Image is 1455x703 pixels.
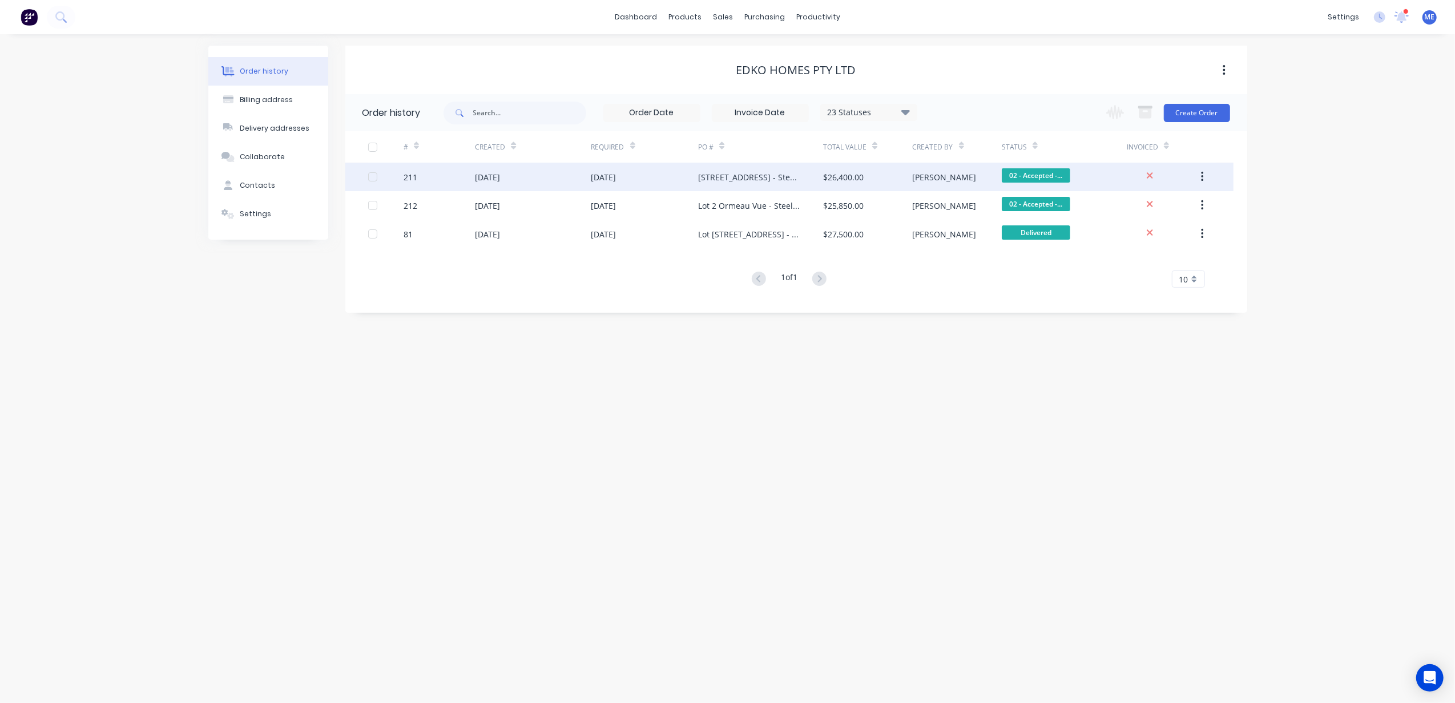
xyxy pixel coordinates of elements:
[698,131,823,163] div: PO #
[1002,197,1070,211] span: 02 - Accepted -...
[240,66,288,76] div: Order history
[208,86,328,114] button: Billing address
[208,57,328,86] button: Order history
[609,9,663,26] a: dashboard
[404,131,475,163] div: #
[404,200,417,212] div: 212
[913,200,977,212] div: [PERSON_NAME]
[208,114,328,143] button: Delivery addresses
[913,142,953,152] div: Created By
[240,209,271,219] div: Settings
[821,106,917,119] div: 23 Statuses
[591,228,616,240] div: [DATE]
[913,171,977,183] div: [PERSON_NAME]
[1002,168,1070,183] span: 02 - Accepted -...
[823,200,864,212] div: $25,850.00
[208,143,328,171] button: Collaborate
[240,152,285,162] div: Collaborate
[21,9,38,26] img: Factory
[208,171,328,200] button: Contacts
[475,131,591,163] div: Created
[707,9,739,26] div: sales
[591,171,616,183] div: [DATE]
[240,180,275,191] div: Contacts
[823,131,912,163] div: Total Value
[823,171,864,183] div: $26,400.00
[1002,142,1027,152] div: Status
[404,171,417,183] div: 211
[823,142,866,152] div: Total Value
[781,271,797,288] div: 1 of 1
[473,102,586,124] input: Search...
[604,104,700,122] input: Order Date
[1322,9,1365,26] div: settings
[712,104,808,122] input: Invoice Date
[698,142,714,152] div: PO #
[208,200,328,228] button: Settings
[591,142,624,152] div: Required
[698,228,800,240] div: Lot [STREET_ADDRESS] - Steel Framing - Rev 2
[663,9,707,26] div: products
[736,63,856,77] div: EDKO Homes Pty Ltd
[475,228,500,240] div: [DATE]
[1127,142,1158,152] div: Invoiced
[1416,664,1444,692] div: Open Intercom Messenger
[591,131,699,163] div: Required
[698,200,800,212] div: Lot 2 Ormeau Vue - Steel Framing
[823,228,864,240] div: $27,500.00
[404,228,413,240] div: 81
[1179,273,1188,285] span: 10
[913,131,1002,163] div: Created By
[404,142,408,152] div: #
[475,171,500,183] div: [DATE]
[913,228,977,240] div: [PERSON_NAME]
[475,200,500,212] div: [DATE]
[1002,131,1127,163] div: Status
[240,123,309,134] div: Delivery addresses
[791,9,846,26] div: productivity
[1127,131,1198,163] div: Invoiced
[739,9,791,26] div: purchasing
[591,200,616,212] div: [DATE]
[1425,12,1435,22] span: ME
[240,95,293,105] div: Billing address
[362,106,421,120] div: Order history
[698,171,800,183] div: [STREET_ADDRESS] - Steel Framing
[1164,104,1230,122] button: Create Order
[475,142,505,152] div: Created
[1002,225,1070,240] span: Delivered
